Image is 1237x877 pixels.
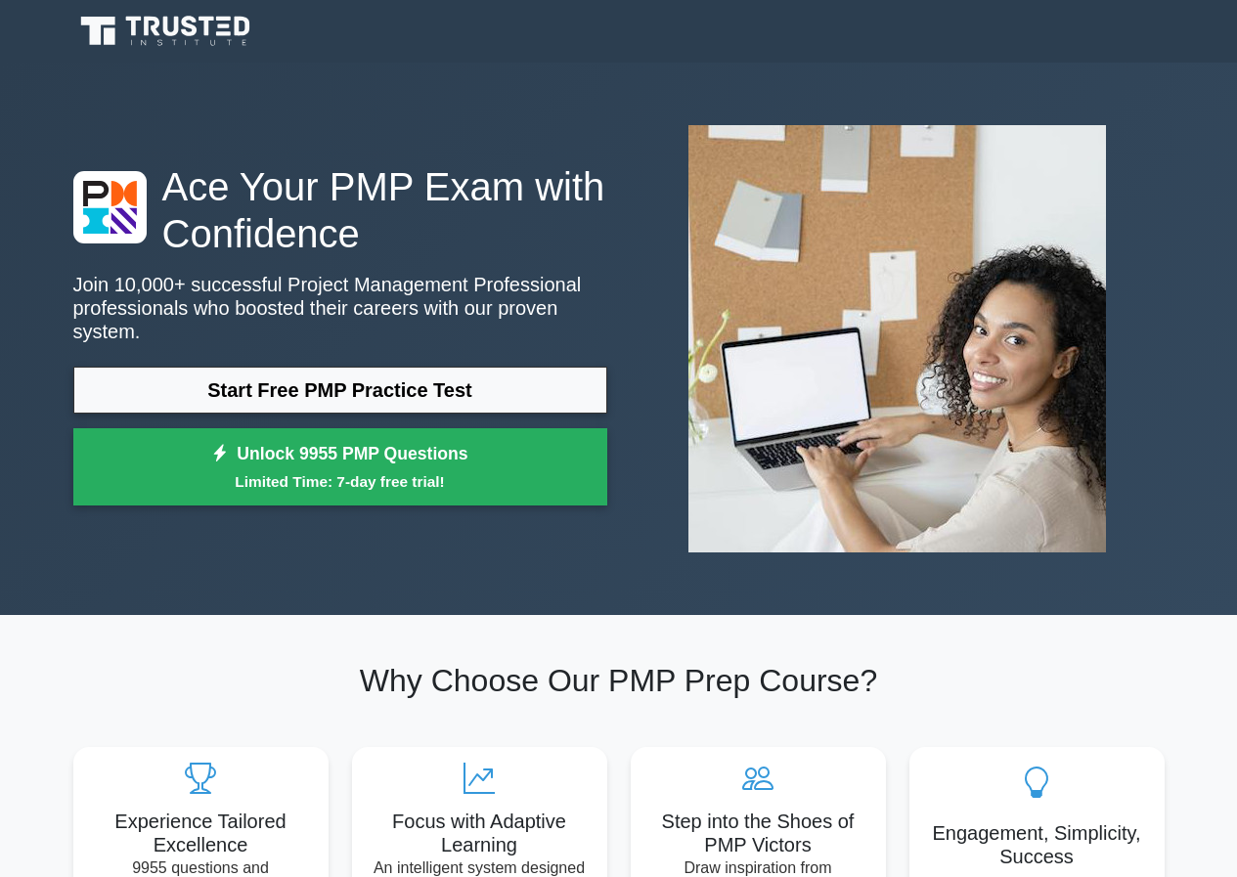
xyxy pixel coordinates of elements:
p: Join 10,000+ successful Project Management Professional professionals who boosted their careers w... [73,273,607,343]
h2: Why Choose Our PMP Prep Course? [73,662,1165,699]
h5: Experience Tailored Excellence [89,810,313,856]
a: Unlock 9955 PMP QuestionsLimited Time: 7-day free trial! [73,428,607,506]
small: Limited Time: 7-day free trial! [98,470,583,493]
a: Start Free PMP Practice Test [73,367,607,414]
h5: Step into the Shoes of PMP Victors [646,810,870,856]
h5: Focus with Adaptive Learning [368,810,592,856]
h5: Engagement, Simplicity, Success [925,821,1149,868]
h1: Ace Your PMP Exam with Confidence [73,163,607,257]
